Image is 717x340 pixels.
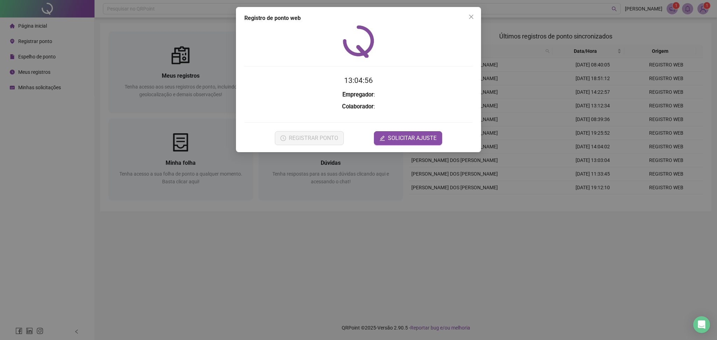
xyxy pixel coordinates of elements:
[380,135,385,141] span: edit
[693,316,710,333] div: Open Intercom Messenger
[466,11,477,22] button: Close
[468,14,474,20] span: close
[342,91,374,98] strong: Empregador
[343,25,374,58] img: QRPoint
[244,14,473,22] div: Registro de ponto web
[275,131,344,145] button: REGISTRAR PONTO
[388,134,437,142] span: SOLICITAR AJUSTE
[374,131,442,145] button: editSOLICITAR AJUSTE
[244,102,473,111] h3: :
[344,76,373,85] time: 13:04:56
[244,90,473,99] h3: :
[342,103,374,110] strong: Colaborador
